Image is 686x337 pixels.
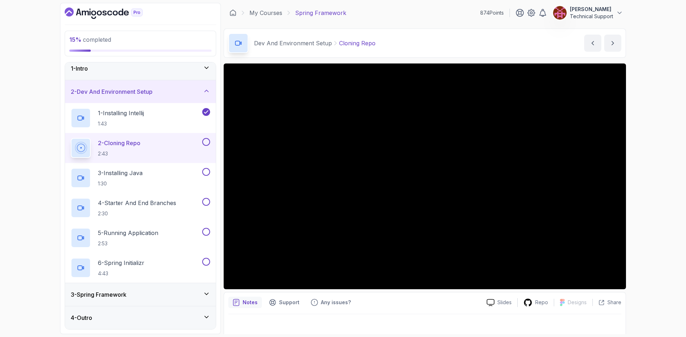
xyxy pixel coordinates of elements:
[98,240,158,247] p: 2:53
[71,290,126,299] h3: 3 - Spring Framework
[71,64,88,73] h3: 1 - Intro
[65,80,216,103] button: 2-Dev And Environment Setup
[518,298,554,307] a: Repo
[65,306,216,329] button: 4-Outro
[553,6,623,20] button: user profile image[PERSON_NAME]Technical Support
[568,299,587,306] p: Designs
[71,258,210,278] button: 6-Spring Initializr4:43
[243,299,258,306] p: Notes
[307,297,355,308] button: Feedback button
[98,210,176,217] p: 2:30
[224,63,626,289] iframe: 2 - Cloning Repo
[497,299,512,306] p: Slides
[553,6,567,20] img: user profile image
[69,36,111,43] span: completed
[98,109,144,117] p: 1 - Installing Intellij
[592,299,621,306] button: Share
[71,228,210,248] button: 5-Running Application2:53
[98,270,144,277] p: 4:43
[98,120,144,127] p: 1:43
[65,283,216,306] button: 3-Spring Framework
[584,35,601,52] button: previous content
[69,36,81,43] span: 15 %
[339,39,376,47] p: Cloning Repo
[71,313,92,322] h3: 4 - Outro
[535,299,548,306] p: Repo
[249,9,282,17] a: My Courses
[98,259,144,267] p: 6 - Spring Initializr
[71,168,210,188] button: 3-Installing Java1:30
[98,229,158,237] p: 5 - Running Application
[295,9,346,17] p: Spring Framework
[570,6,613,13] p: [PERSON_NAME]
[570,13,613,20] p: Technical Support
[607,299,621,306] p: Share
[65,57,216,80] button: 1-Intro
[71,198,210,218] button: 4-Starter And End Branches2:30
[65,7,159,19] a: Dashboard
[481,299,517,306] a: Slides
[98,199,176,207] p: 4 - Starter And End Branches
[480,9,504,16] p: 874 Points
[71,138,210,158] button: 2-Cloning Repo2:43
[604,35,621,52] button: next content
[98,180,143,187] p: 1:30
[98,169,143,177] p: 3 - Installing Java
[98,139,140,147] p: 2 - Cloning Repo
[254,39,332,47] p: Dev And Environment Setup
[71,108,210,128] button: 1-Installing Intellij1:43
[321,299,351,306] p: Any issues?
[229,9,237,16] a: Dashboard
[265,297,304,308] button: Support button
[279,299,299,306] p: Support
[71,87,153,96] h3: 2 - Dev And Environment Setup
[228,297,262,308] button: notes button
[98,150,140,157] p: 2:43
